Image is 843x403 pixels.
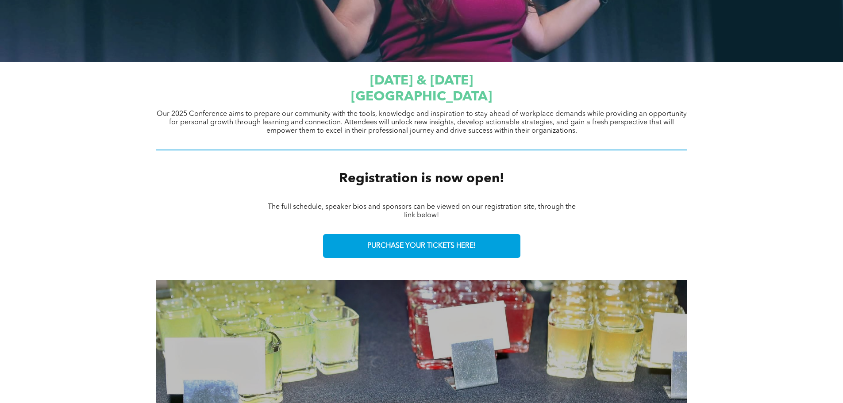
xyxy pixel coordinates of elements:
[351,90,492,104] span: [GEOGRAPHIC_DATA]
[339,172,504,185] span: Registration is now open!
[157,111,687,134] span: Our 2025 Conference aims to prepare our community with the tools, knowledge and inspiration to st...
[367,242,476,250] span: PURCHASE YOUR TICKETS HERE!
[370,74,473,88] span: [DATE] & [DATE]
[268,203,576,219] span: The full schedule, speaker bios and sponsors can be viewed on our registration site, through the ...
[323,234,520,258] a: PURCHASE YOUR TICKETS HERE!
